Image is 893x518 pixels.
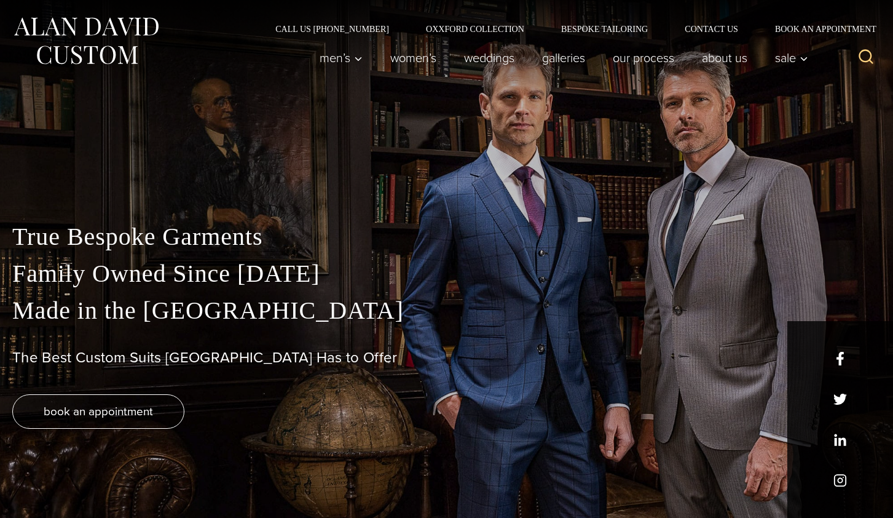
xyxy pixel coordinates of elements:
[257,25,407,33] a: Call Us [PHONE_NUMBER]
[851,43,881,73] button: View Search Form
[450,46,529,70] a: weddings
[12,394,184,429] a: book an appointment
[407,25,543,33] a: Oxxford Collection
[529,46,599,70] a: Galleries
[599,46,688,70] a: Our Process
[44,402,153,420] span: book an appointment
[306,46,815,70] nav: Primary Navigation
[12,14,160,68] img: Alan David Custom
[543,25,666,33] a: Bespoke Tailoring
[12,349,881,367] h1: The Best Custom Suits [GEOGRAPHIC_DATA] Has to Offer
[666,25,757,33] a: Contact Us
[688,46,761,70] a: About Us
[377,46,450,70] a: Women’s
[757,25,881,33] a: Book an Appointment
[257,25,881,33] nav: Secondary Navigation
[320,52,363,64] span: Men’s
[775,52,808,64] span: Sale
[12,218,881,329] p: True Bespoke Garments Family Owned Since [DATE] Made in the [GEOGRAPHIC_DATA]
